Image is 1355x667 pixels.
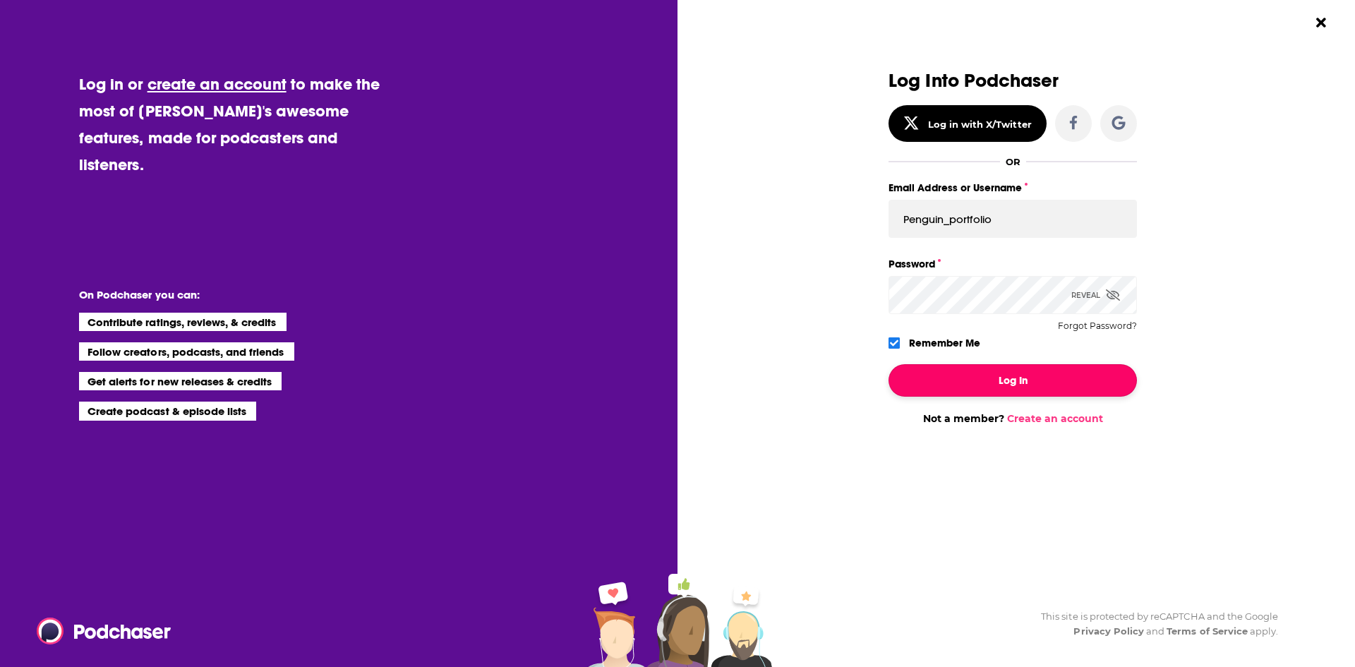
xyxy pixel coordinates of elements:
button: Log In [889,364,1137,397]
div: This site is protected by reCAPTCHA and the Google and apply. [1030,609,1278,639]
button: Close Button [1308,9,1335,36]
div: Reveal [1071,276,1120,314]
input: Email Address or Username [889,200,1137,238]
div: OR [1006,156,1020,167]
div: Log in with X/Twitter [928,119,1032,130]
a: Privacy Policy [1073,625,1144,637]
img: Podchaser - Follow, Share and Rate Podcasts [37,618,172,644]
label: Password [889,255,1137,273]
a: create an account [147,74,287,94]
button: Log in with X/Twitter [889,105,1047,142]
li: On Podchaser you can: [79,288,361,301]
li: Contribute ratings, reviews, & credits [79,313,287,331]
li: Create podcast & episode lists [79,402,256,420]
a: Create an account [1007,412,1103,425]
div: Not a member? [889,412,1137,425]
a: Podchaser - Follow, Share and Rate Podcasts [37,618,161,644]
label: Email Address or Username [889,179,1137,197]
h3: Log Into Podchaser [889,71,1137,91]
li: Follow creators, podcasts, and friends [79,342,294,361]
button: Forgot Password? [1058,321,1137,331]
label: Remember Me [909,334,980,352]
li: Get alerts for new releases & credits [79,372,282,390]
a: Terms of Service [1167,625,1248,637]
